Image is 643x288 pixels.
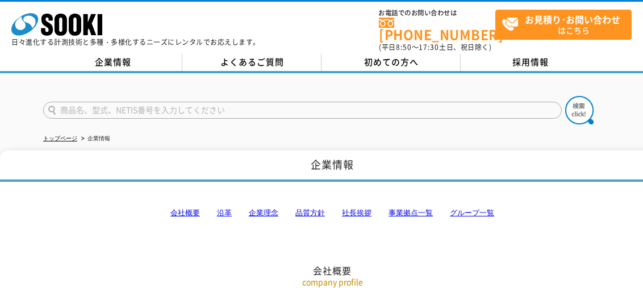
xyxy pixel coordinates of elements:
[364,56,419,68] span: 初めての方へ
[182,54,321,71] a: よくあるご質問
[79,133,110,145] li: 企業情報
[11,39,260,45] p: 日々進化する計測技術と多種・多様化するニーズにレンタルでお応えします。
[342,208,371,217] a: 社長挨拶
[450,208,494,217] a: グループ一覧
[249,208,278,217] a: 企業理念
[495,10,632,40] a: お見積り･お問い合わせはこちら
[379,10,495,16] span: お電話でのお問い合わせは
[419,42,439,52] span: 17:30
[525,12,620,26] strong: お見積り･お問い合わせ
[170,208,200,217] a: 会社概要
[379,18,495,41] a: [PHONE_NUMBER]
[43,135,77,141] a: トップページ
[565,96,594,124] img: btn_search.png
[295,208,325,217] a: 品質方針
[43,102,562,119] input: 商品名、型式、NETIS番号を入力してください
[379,42,491,52] span: (平日 ～ 土日、祝日除く)
[217,208,232,217] a: 沿革
[389,208,433,217] a: 事業拠点一覧
[43,54,182,71] a: 企業情報
[321,54,461,71] a: 初めての方へ
[396,42,412,52] span: 8:50
[502,10,631,39] span: はこちら
[461,54,600,71] a: 採用情報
